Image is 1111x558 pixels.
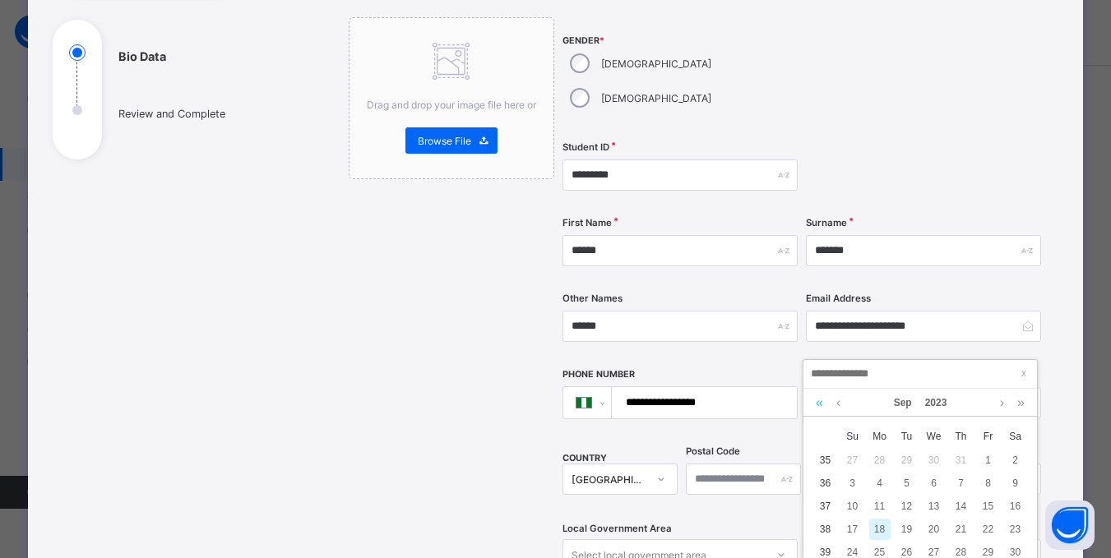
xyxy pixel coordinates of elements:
[974,495,1002,518] td: September 15, 2023
[974,518,1002,541] td: September 22, 2023
[978,473,999,494] div: 8
[896,473,918,494] div: 5
[896,496,918,517] div: 12
[812,472,839,495] td: 36
[812,495,839,518] td: 37
[920,472,947,495] td: September 6, 2023
[893,495,920,518] td: September 12, 2023
[839,472,866,495] td: September 3, 2023
[896,450,918,471] div: 29
[1013,389,1029,417] a: Next year (Control + right)
[947,518,974,541] td: September 21, 2023
[562,369,635,380] label: Phone Number
[866,449,893,472] td: August 28, 2023
[869,450,891,471] div: 28
[686,445,740,457] label: Postal Code
[812,389,827,417] a: Last year (Control + left)
[1002,424,1029,449] th: Sat
[893,518,920,541] td: September 19, 2023
[367,99,536,111] span: Drag and drop your image file here or
[920,495,947,518] td: September 13, 2023
[1002,518,1029,541] td: September 23, 2023
[869,473,891,494] div: 4
[869,496,891,517] div: 11
[866,429,893,444] span: Mo
[839,495,866,518] td: September 10, 2023
[978,519,999,540] div: 22
[951,450,972,471] div: 31
[1002,449,1029,472] td: September 2, 2023
[562,453,607,463] span: COUNTRY
[893,424,920,449] th: Tue
[947,429,974,444] span: Th
[947,424,974,449] th: Thu
[920,424,947,449] th: Wed
[1002,429,1029,444] span: Sa
[924,473,945,494] div: 6
[839,424,866,449] th: Sun
[893,449,920,472] td: August 29, 2023
[893,429,920,444] span: Tu
[978,450,999,471] div: 1
[812,518,839,541] td: 38
[806,217,847,228] label: Surname
[572,473,647,486] div: [GEOGRAPHIC_DATA]
[349,17,554,179] div: Drag and drop your image file here orBrowse File
[974,424,1002,449] th: Fri
[832,389,845,417] a: Previous month (PageUp)
[896,519,918,540] div: 19
[924,496,945,517] div: 13
[920,429,947,444] span: We
[562,293,623,304] label: Other Names
[601,58,711,70] label: [DEMOGRAPHIC_DATA]
[839,518,866,541] td: September 17, 2023
[1002,495,1029,518] td: September 16, 2023
[842,519,863,540] div: 17
[842,496,863,517] div: 10
[947,495,974,518] td: September 14, 2023
[1005,519,1026,540] div: 23
[869,519,891,540] div: 18
[562,523,672,534] span: Local Government Area
[839,429,866,444] span: Su
[951,473,972,494] div: 7
[951,496,972,517] div: 14
[974,449,1002,472] td: September 1, 2023
[947,472,974,495] td: September 7, 2023
[866,424,893,449] th: Mon
[562,141,609,153] label: Student ID
[866,495,893,518] td: September 11, 2023
[1045,500,1095,550] button: Open asap
[920,449,947,472] td: August 30, 2023
[842,450,863,471] div: 27
[812,449,839,472] td: 35
[974,429,1002,444] span: Fr
[1002,472,1029,495] td: September 9, 2023
[562,35,798,46] span: Gender
[919,389,954,417] a: 2023
[866,472,893,495] td: September 4, 2023
[887,389,919,417] a: Sep
[996,389,1008,417] a: Next month (PageDown)
[924,450,945,471] div: 30
[978,496,999,517] div: 15
[1005,473,1026,494] div: 9
[951,519,972,540] div: 21
[947,449,974,472] td: August 31, 2023
[893,472,920,495] td: September 5, 2023
[601,92,711,104] label: [DEMOGRAPHIC_DATA]
[920,518,947,541] td: September 20, 2023
[924,519,945,540] div: 20
[562,217,612,228] label: First Name
[418,135,471,147] span: Browse File
[974,472,1002,495] td: September 8, 2023
[806,293,871,304] label: Email Address
[1005,450,1026,471] div: 2
[1005,496,1026,517] div: 16
[866,518,893,541] td: September 18, 2023
[839,449,866,472] td: August 27, 2023
[842,473,863,494] div: 3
